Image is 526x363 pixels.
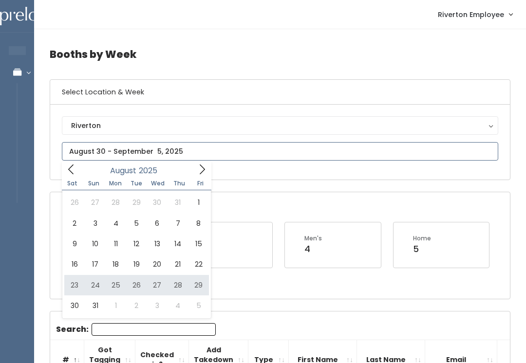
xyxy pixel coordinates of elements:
[62,142,498,161] input: August 30 - September 5, 2025
[56,323,216,336] label: Search:
[168,234,188,254] span: August 14, 2025
[168,295,188,316] span: September 4, 2025
[147,192,168,213] span: July 30, 2025
[105,181,126,186] span: Mon
[85,192,105,213] span: July 27, 2025
[126,192,147,213] span: July 29, 2025
[413,243,431,255] div: 5
[106,192,126,213] span: July 28, 2025
[168,213,188,234] span: August 7, 2025
[62,181,83,186] span: Sat
[188,192,208,213] span: August 1, 2025
[83,181,105,186] span: Sun
[147,181,169,186] span: Wed
[64,254,85,274] span: August 16, 2025
[168,275,188,295] span: August 28, 2025
[147,254,168,274] span: August 20, 2025
[147,234,168,254] span: August 13, 2025
[168,254,188,274] span: August 21, 2025
[168,192,188,213] span: July 31, 2025
[85,275,105,295] span: August 24, 2025
[126,275,147,295] span: August 26, 2025
[304,243,322,255] div: 4
[413,234,431,243] div: Home
[304,234,322,243] div: Men's
[126,295,147,316] span: September 2, 2025
[92,323,216,336] input: Search:
[64,234,85,254] span: August 9, 2025
[64,295,85,316] span: August 30, 2025
[106,295,126,316] span: September 1, 2025
[85,254,105,274] span: August 17, 2025
[106,275,126,295] span: August 25, 2025
[188,275,208,295] span: August 29, 2025
[188,213,208,234] span: August 8, 2025
[106,234,126,254] span: August 11, 2025
[428,4,522,25] a: Riverton Employee
[147,275,168,295] span: August 27, 2025
[147,213,168,234] span: August 6, 2025
[85,234,105,254] span: August 10, 2025
[71,120,489,131] div: Riverton
[136,164,166,177] input: Year
[188,234,208,254] span: August 15, 2025
[62,116,498,135] button: Riverton
[126,213,147,234] span: August 5, 2025
[85,213,105,234] span: August 3, 2025
[126,254,147,274] span: August 19, 2025
[50,41,510,68] h4: Booths by Week
[64,192,85,213] span: July 26, 2025
[190,181,211,186] span: Fri
[110,167,136,175] span: August
[106,254,126,274] span: August 18, 2025
[126,234,147,254] span: August 12, 2025
[126,181,147,186] span: Tue
[147,295,168,316] span: September 3, 2025
[85,295,105,316] span: August 31, 2025
[188,254,208,274] span: August 22, 2025
[169,181,190,186] span: Thu
[188,295,208,316] span: September 5, 2025
[438,9,504,20] span: Riverton Employee
[64,213,85,234] span: August 2, 2025
[106,213,126,234] span: August 4, 2025
[64,275,85,295] span: August 23, 2025
[50,80,510,105] h6: Select Location & Week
